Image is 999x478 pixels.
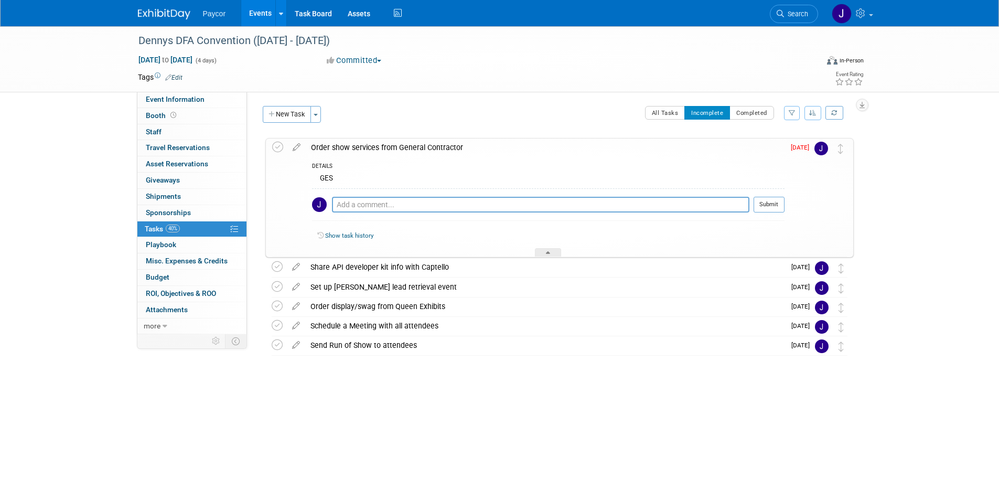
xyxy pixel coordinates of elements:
[137,318,246,334] a: more
[839,263,844,273] i: Move task
[791,263,815,271] span: [DATE]
[168,111,178,119] span: Booth not reserved yet
[165,74,182,81] a: Edit
[287,321,305,331] a: edit
[160,56,170,64] span: to
[146,208,191,217] span: Sponsorships
[815,261,829,275] img: Jenny Campbell
[791,322,815,330] span: [DATE]
[305,298,785,315] div: Order display/swag from Queen Exhibits
[815,281,829,295] img: Jenny Campbell
[825,106,843,120] a: Refresh
[137,108,246,124] a: Booth
[137,92,246,108] a: Event Information
[838,144,843,154] i: Move task
[815,320,829,334] img: Jenny Campbell
[815,339,829,353] img: Jenny Campbell
[839,322,844,332] i: Move task
[137,156,246,172] a: Asset Reservations
[137,286,246,302] a: ROI, Objectives & ROO
[323,55,385,66] button: Committed
[756,55,864,70] div: Event Format
[784,10,808,18] span: Search
[225,334,246,348] td: Toggle Event Tabs
[305,258,785,276] div: Share API developer kit info with Captello
[287,262,305,272] a: edit
[791,342,815,349] span: [DATE]
[325,232,373,239] a: Show task history
[305,278,785,296] div: Set up [PERSON_NAME] lead retrieval event
[684,106,730,120] button: Incomplete
[207,334,225,348] td: Personalize Event Tab Strip
[791,144,814,151] span: [DATE]
[306,139,785,156] div: Order show services from General Contractor
[827,56,837,65] img: Format-Inperson.png
[137,124,246,140] a: Staff
[146,143,210,152] span: Travel Reservations
[195,57,217,64] span: (4 days)
[203,9,226,18] span: Paycor
[770,5,818,23] a: Search
[146,176,180,184] span: Giveaways
[146,273,169,281] span: Budget
[137,189,246,205] a: Shipments
[137,302,246,318] a: Attachments
[137,253,246,269] a: Misc. Expenses & Credits
[166,225,180,232] span: 40%
[815,301,829,314] img: Jenny Campbell
[137,270,246,285] a: Budget
[146,257,228,265] span: Misc. Expenses & Credits
[312,172,785,188] div: GES
[146,192,181,200] span: Shipments
[146,95,205,103] span: Event Information
[305,336,785,354] div: Send Run of Show to attendees
[146,289,216,298] span: ROI, Objectives & ROO
[312,163,785,172] div: DETAILS
[146,111,178,120] span: Booth
[144,322,160,330] span: more
[146,128,162,136] span: Staff
[839,57,864,65] div: In-Person
[814,142,828,155] img: Jenny Campbell
[287,341,305,350] a: edit
[146,240,176,249] span: Playbook
[137,173,246,188] a: Giveaways
[729,106,774,120] button: Completed
[137,221,246,237] a: Tasks40%
[138,55,193,65] span: [DATE] [DATE]
[287,282,305,292] a: edit
[263,106,311,123] button: New Task
[145,225,180,233] span: Tasks
[832,4,852,24] img: Jenny Campbell
[146,160,208,168] span: Asset Reservations
[839,342,844,352] i: Move task
[287,302,305,311] a: edit
[137,237,246,253] a: Playbook
[839,283,844,293] i: Move task
[645,106,685,120] button: All Tasks
[287,143,306,152] a: edit
[791,283,815,291] span: [DATE]
[137,205,246,221] a: Sponsorships
[312,197,327,212] img: Jenny Campbell
[835,72,863,77] div: Event Rating
[791,303,815,310] span: [DATE]
[146,305,188,314] span: Attachments
[135,31,802,50] div: Dennys DFA Convention ([DATE] - [DATE])
[839,303,844,313] i: Move task
[138,72,182,82] td: Tags
[137,140,246,156] a: Travel Reservations
[754,197,785,213] button: Submit
[305,317,785,335] div: Schedule a Meeting with all attendees
[138,9,190,19] img: ExhibitDay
